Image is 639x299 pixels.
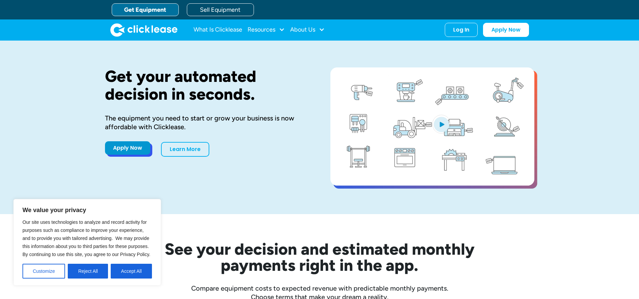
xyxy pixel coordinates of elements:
[110,23,177,37] a: home
[483,23,529,37] a: Apply Now
[194,23,242,37] a: What Is Clicklease
[453,27,469,33] div: Log In
[105,114,309,131] div: The equipment you need to start or grow your business is now affordable with Clicklease.
[22,206,152,214] p: We value your privacy
[161,142,209,157] a: Learn More
[22,219,150,257] span: Our site uses technologies to analyze and record activity for purposes such as compliance to impr...
[132,241,508,273] h2: See your decision and estimated monthly payments right in the app.
[432,115,450,134] img: Blue play button logo on a light blue circular background
[110,23,177,37] img: Clicklease logo
[105,67,309,103] h1: Get your automated decision in seconds.
[111,264,152,279] button: Accept All
[330,67,534,186] a: open lightbox
[290,23,325,37] div: About Us
[248,23,285,37] div: Resources
[187,3,254,16] a: Sell Equipment
[68,264,108,279] button: Reject All
[22,264,65,279] button: Customize
[105,141,150,155] a: Apply Now
[13,199,161,286] div: We value your privacy
[112,3,179,16] a: Get Equipment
